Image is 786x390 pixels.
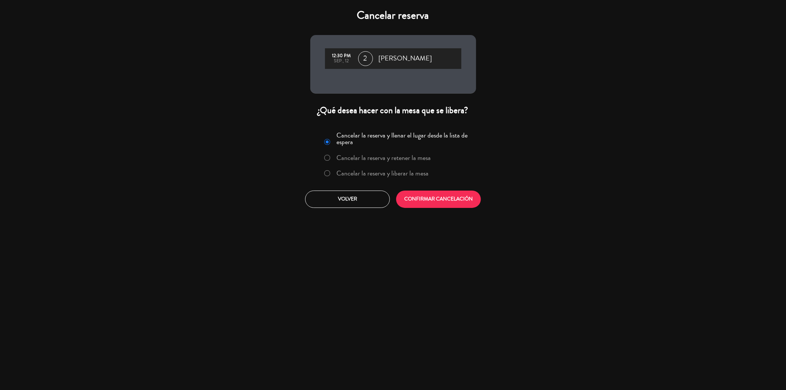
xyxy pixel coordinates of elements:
div: ¿Qué desea hacer con la mesa que se libera? [310,105,476,116]
label: Cancelar la reserva y retener la mesa [336,154,431,161]
button: Volver [305,191,390,208]
button: CONFIRMAR CANCELACIÓN [396,191,481,208]
label: Cancelar la reserva y llenar el lugar desde la lista de espera [336,132,471,145]
h4: Cancelar reserva [310,9,476,22]
div: sep., 12 [329,59,354,64]
div: 12:30 PM [329,53,354,59]
label: Cancelar la reserva y liberar la mesa [336,170,429,177]
span: 2 [358,51,373,66]
span: [PERSON_NAME] [379,53,432,64]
